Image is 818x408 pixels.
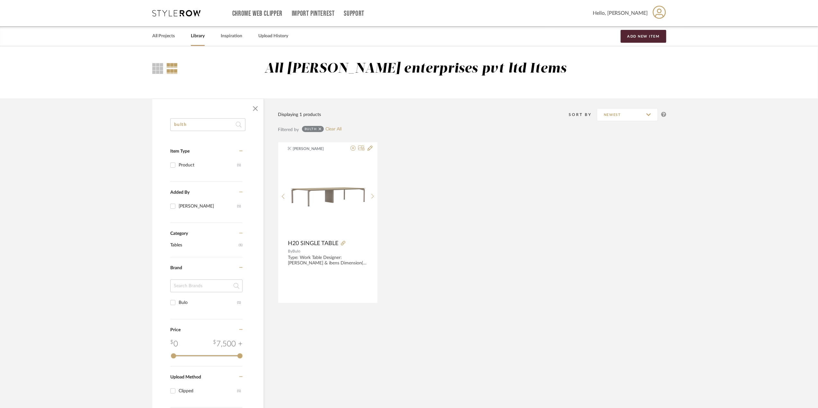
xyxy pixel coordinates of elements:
[249,102,262,115] button: Close
[232,11,282,16] a: Chrome Web Clipper
[237,297,241,308] div: (1)
[170,231,188,236] span: Category
[569,111,597,118] div: Sort By
[264,61,567,77] div: All [PERSON_NAME] enterprises pvt ltd Items
[293,146,333,152] span: [PERSON_NAME]
[179,386,237,396] div: Clipped
[278,126,299,133] div: Filtered by
[179,160,237,170] div: Product
[191,32,205,40] a: Library
[237,201,241,211] div: (1)
[292,11,335,16] a: Import Pinterest
[239,240,243,250] span: (1)
[325,127,342,132] a: Clear All
[288,255,368,266] div: Type: Work Table Designer: [PERSON_NAME] & ibens Dimension(s): 2600x1200mm 2400x1000mm 1600x1600m...
[152,32,175,40] a: All Projects
[237,386,241,396] div: (1)
[305,127,317,131] div: bulth
[170,328,181,332] span: Price
[288,249,292,253] span: By
[170,118,245,131] input: Search within 1 results
[593,9,648,17] span: Hello, [PERSON_NAME]
[288,240,338,247] span: H20 SINGLE TABLE
[170,190,190,195] span: Added By
[170,375,201,379] span: Upload Method
[292,249,300,253] span: Bulo
[179,201,237,211] div: [PERSON_NAME]
[278,111,321,118] div: Displaying 1 products
[170,240,237,251] span: Tables
[288,156,368,236] img: H20 SINGLE TABLE
[170,279,243,292] input: Search Brands
[221,32,242,40] a: Inspiration
[179,297,237,308] div: Bulo
[170,266,182,270] span: Brand
[170,149,190,154] span: Item Type
[258,32,288,40] a: Upload History
[621,30,666,43] button: Add New Item
[344,11,364,16] a: Support
[237,160,241,170] div: (1)
[213,338,243,350] div: 7,500 +
[170,338,178,350] div: 0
